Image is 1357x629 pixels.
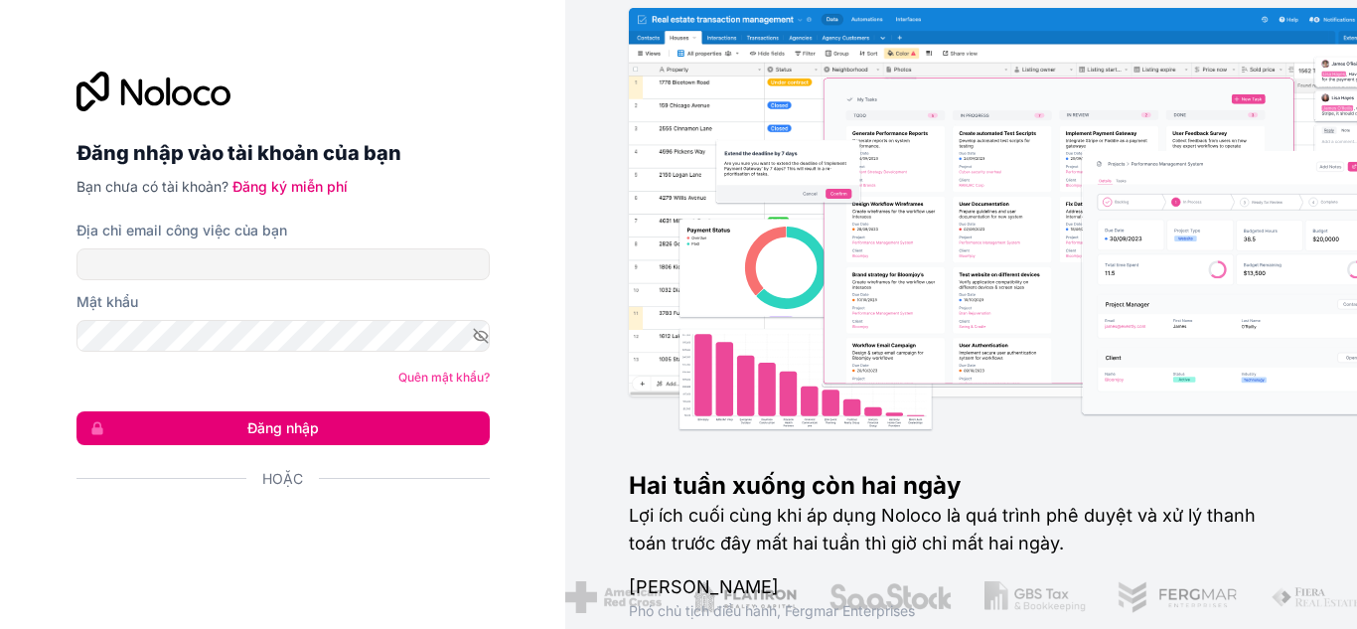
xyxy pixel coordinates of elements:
font: Đăng nhập [247,419,319,436]
font: Hai tuần xuống còn hai ngày [629,471,961,500]
font: , [777,602,781,619]
font: Hoặc [262,470,303,487]
font: Mật khẩu [76,293,138,310]
img: /assets/american-red-cross-BAupjrZR.png [563,581,660,613]
button: Đăng nhập [76,411,490,445]
iframe: Nút Đăng nhập bằng Google [67,511,484,554]
font: Fergmar Enterprises [785,602,915,619]
a: Quên mật khẩu? [398,370,490,385]
input: Mật khẩu [76,320,490,352]
font: Lợi ích cuối cùng khi áp dụng Noloco là quá trình phê duyệt và xử lý thanh toán trước đây mất hai... [629,505,1256,553]
font: Đăng nhập vào tài khoản của bạn [76,141,401,165]
font: Bạn chưa có tài khoản? [76,178,228,195]
input: Địa chỉ email [76,248,490,280]
font: Phó chủ tịch điều hành [629,602,777,619]
a: Đăng ký miễn phí [232,178,348,195]
font: [PERSON_NAME] [629,576,779,597]
font: Địa chỉ email công việc của bạn [76,222,287,238]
